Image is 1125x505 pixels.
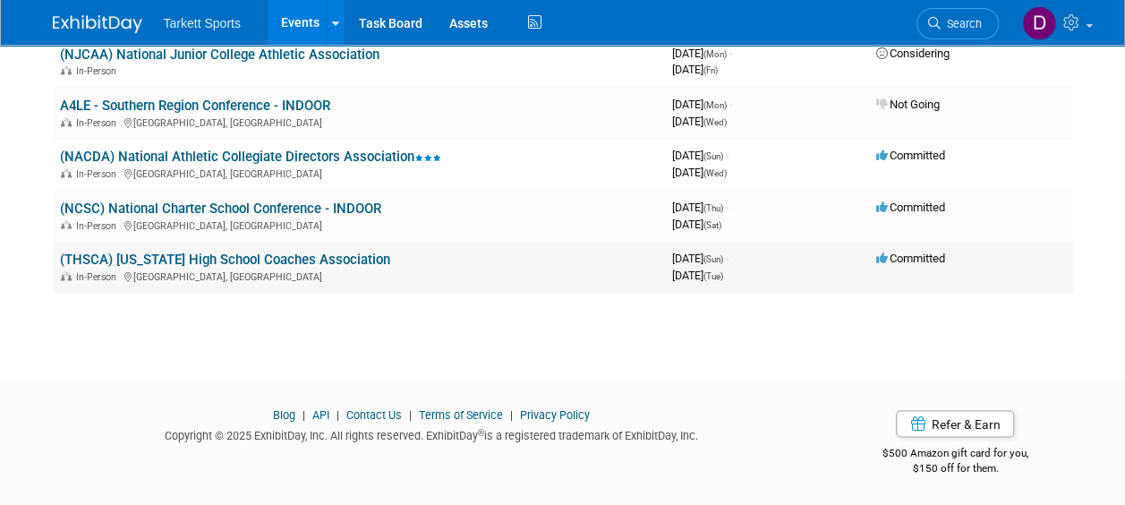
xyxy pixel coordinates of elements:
[61,168,72,177] img: In-Person Event
[61,271,72,280] img: In-Person Event
[53,15,142,33] img: ExhibitDay
[876,47,950,60] span: Considering
[876,149,945,162] span: Committed
[703,254,723,264] span: (Sun)
[1022,6,1056,40] img: Doug Wilson
[726,252,729,265] span: -
[76,271,122,283] span: In-Person
[60,252,390,268] a: (THSCA) [US_STATE] High School Coaches Association
[60,115,658,129] div: [GEOGRAPHIC_DATA], [GEOGRAPHIC_DATA]
[273,407,295,421] a: Blog
[726,201,729,214] span: -
[672,149,729,162] span: [DATE]
[703,65,718,75] span: (Fri)
[61,65,72,74] img: In-Person Event
[346,407,402,421] a: Contact Us
[672,98,732,111] span: [DATE]
[876,201,945,214] span: Committed
[60,98,330,114] a: A4LE - Southern Region Conference - INDOOR
[672,218,721,231] span: [DATE]
[61,220,72,229] img: In-Person Event
[703,203,723,213] span: (Thu)
[520,407,590,421] a: Privacy Policy
[703,49,727,59] span: (Mon)
[876,252,945,265] span: Committed
[703,100,727,110] span: (Mon)
[672,115,727,128] span: [DATE]
[76,220,122,232] span: In-Person
[164,16,241,30] span: Tarkett Sports
[76,168,122,180] span: In-Person
[60,201,381,217] a: (NCSC) National Charter School Conference - INDOOR
[672,47,732,60] span: [DATE]
[703,151,723,161] span: (Sun)
[726,149,729,162] span: -
[76,117,122,129] span: In-Person
[312,407,329,421] a: API
[53,423,812,443] div: Copyright © 2025 ExhibitDay, Inc. All rights reserved. ExhibitDay is a registered trademark of Ex...
[60,149,441,165] a: (NACDA) National Athletic Collegiate Directors Association
[729,98,732,111] span: -
[672,166,727,179] span: [DATE]
[76,65,122,77] span: In-Person
[60,166,658,180] div: [GEOGRAPHIC_DATA], [GEOGRAPHIC_DATA]
[703,168,727,178] span: (Wed)
[672,269,723,282] span: [DATE]
[941,17,982,30] span: Search
[916,8,999,39] a: Search
[60,269,658,283] div: [GEOGRAPHIC_DATA], [GEOGRAPHIC_DATA]
[703,271,723,281] span: (Tue)
[672,252,729,265] span: [DATE]
[838,460,1073,475] div: $150 off for them.
[506,407,517,421] span: |
[729,47,732,60] span: -
[703,220,721,230] span: (Sat)
[672,201,729,214] span: [DATE]
[672,63,718,76] span: [DATE]
[60,47,379,63] a: (NJCAA) National Junior College Athletic Association
[876,98,940,111] span: Not Going
[419,407,503,421] a: Terms of Service
[896,410,1014,437] a: Refer & Earn
[61,117,72,126] img: In-Person Event
[60,218,658,232] div: [GEOGRAPHIC_DATA], [GEOGRAPHIC_DATA]
[478,427,484,437] sup: ®
[838,433,1073,475] div: $500 Amazon gift card for you,
[703,117,727,127] span: (Wed)
[405,407,416,421] span: |
[332,407,344,421] span: |
[298,407,310,421] span: |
